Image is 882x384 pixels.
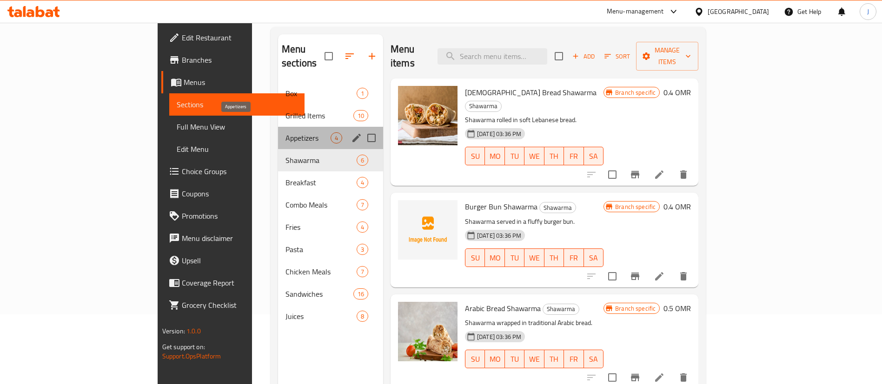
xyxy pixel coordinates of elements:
[588,251,600,265] span: SA
[663,200,691,213] h6: 0.4 OMR
[465,85,597,99] span: [DEMOGRAPHIC_DATA] Bread Shawarma
[285,88,357,99] div: Box
[278,194,383,216] div: Combo Meals7
[278,82,383,104] div: Box1
[182,210,298,221] span: Promotions
[548,251,560,265] span: TH
[353,288,368,299] div: items
[285,288,353,299] span: Sandwiches
[357,178,368,187] span: 4
[357,244,368,255] div: items
[654,271,665,282] a: Edit menu item
[285,266,357,277] span: Chicken Meals
[354,111,368,120] span: 10
[278,149,383,171] div: Shawarma6
[543,304,579,315] div: Shawarma
[564,147,584,165] button: FR
[636,42,698,71] button: Manage items
[177,121,298,132] span: Full Menu View
[624,163,646,186] button: Branch-specific-item
[182,277,298,288] span: Coverage Report
[278,127,383,149] div: Appetizers4edit
[473,332,525,341] span: [DATE] 03:36 PM
[354,290,368,299] span: 16
[549,46,569,66] span: Select section
[509,352,521,366] span: TU
[505,248,524,267] button: TU
[182,54,298,65] span: Branches
[489,352,501,366] span: MO
[398,302,458,361] img: Arabic Bread Shawarma
[465,147,485,165] button: SU
[162,325,185,337] span: Version:
[162,350,221,362] a: Support.OpsPlatform
[584,147,603,165] button: SA
[524,350,544,368] button: WE
[465,216,603,228] p: Shawarma served in a fluffy burger bun.
[357,245,368,254] span: 3
[540,202,576,213] span: Shawarma
[588,352,600,366] span: SA
[465,101,502,112] div: Shawarma
[161,205,305,227] a: Promotions
[584,350,603,368] button: SA
[548,150,560,163] span: TH
[182,188,298,199] span: Coupons
[357,156,368,165] span: 6
[182,299,298,311] span: Grocery Checklist
[357,311,368,322] div: items
[177,99,298,110] span: Sections
[564,248,584,267] button: FR
[161,249,305,272] a: Upsell
[285,311,357,322] span: Juices
[509,251,521,265] span: TU
[357,88,368,99] div: items
[161,49,305,71] a: Branches
[603,165,622,184] span: Select to update
[357,155,368,166] div: items
[543,304,579,314] span: Shawarma
[285,177,357,188] span: Breakfast
[161,227,305,249] a: Menu disclaimer
[361,45,383,67] button: Add section
[867,7,869,17] span: J
[169,116,305,138] a: Full Menu View
[357,199,368,210] div: items
[338,45,361,67] span: Sort sections
[278,104,383,127] div: Grilled Items10
[672,163,695,186] button: delete
[528,150,540,163] span: WE
[177,143,298,155] span: Edit Menu
[485,147,504,165] button: MO
[598,49,636,64] span: Sort items
[161,160,305,182] a: Choice Groups
[182,166,298,177] span: Choice Groups
[544,147,564,165] button: TH
[357,221,368,233] div: items
[285,221,357,233] span: Fries
[465,350,485,368] button: SU
[285,155,357,166] span: Shawarma
[473,231,525,240] span: [DATE] 03:36 PM
[161,294,305,316] a: Grocery Checklist
[524,147,544,165] button: WE
[285,132,331,143] span: Appetizers
[509,150,521,163] span: TU
[161,26,305,49] a: Edit Restaurant
[357,201,368,209] span: 7
[285,199,357,210] span: Combo Meals
[524,248,544,267] button: WE
[278,283,383,305] div: Sandwiches16
[465,200,537,214] span: Burger Bun Shawarma
[528,352,540,366] span: WE
[624,265,646,287] button: Branch-specific-item
[357,267,368,276] span: 7
[278,78,383,331] nav: Menu sections
[485,248,504,267] button: MO
[588,150,600,163] span: SA
[353,110,368,121] div: items
[465,248,485,267] button: SU
[161,272,305,294] a: Coverage Report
